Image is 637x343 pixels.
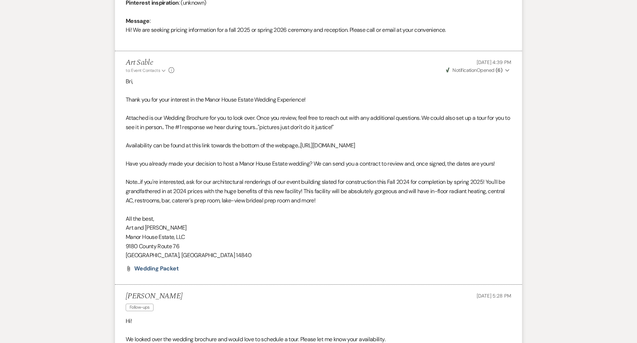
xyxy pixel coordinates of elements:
[496,67,502,73] strong: ( 6 )
[126,251,511,260] p: [GEOGRAPHIC_DATA], [GEOGRAPHIC_DATA] 14840
[126,232,511,242] p: Manor House Estate, LLC
[477,293,511,299] span: [DATE] 5:28 PM
[126,67,167,74] button: to: Event Contacts
[126,317,511,326] p: Hi!
[126,58,174,67] h5: Art Sable
[134,266,179,271] a: Wedding Packet
[452,67,476,73] span: Notification
[126,223,511,232] p: Art and [PERSON_NAME]
[126,141,511,150] p: [URL][DOMAIN_NAME]
[477,59,511,65] span: [DATE] 4:39 PM
[445,67,511,74] button: NotificationOpened (6)
[126,292,182,301] h5: [PERSON_NAME]
[126,304,154,311] span: Follow-ups
[126,77,511,86] p: Bri,
[126,142,300,149] span: Availability can be found at this link towards the bottom of the webpage...
[126,177,511,205] p: Note...if you're interested, ask for our architectural renderings of our event building slated fo...
[126,114,510,131] span: Attached is our Wedding Brochure for you to look over. Once you review, feel free to reach out wi...
[126,242,511,251] p: 9180 County Route 76
[126,160,495,167] span: Have you already made your decision to host a Manor House Estate wedding? We can send you a contr...
[446,67,502,73] span: Opened
[126,215,154,222] span: All the best,
[126,68,160,73] span: to: Event Contacts
[126,17,150,25] b: Message
[126,96,305,103] span: Thank you for your interest in the Manor House Estate Wedding Experience!
[134,265,179,272] span: Wedding Packet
